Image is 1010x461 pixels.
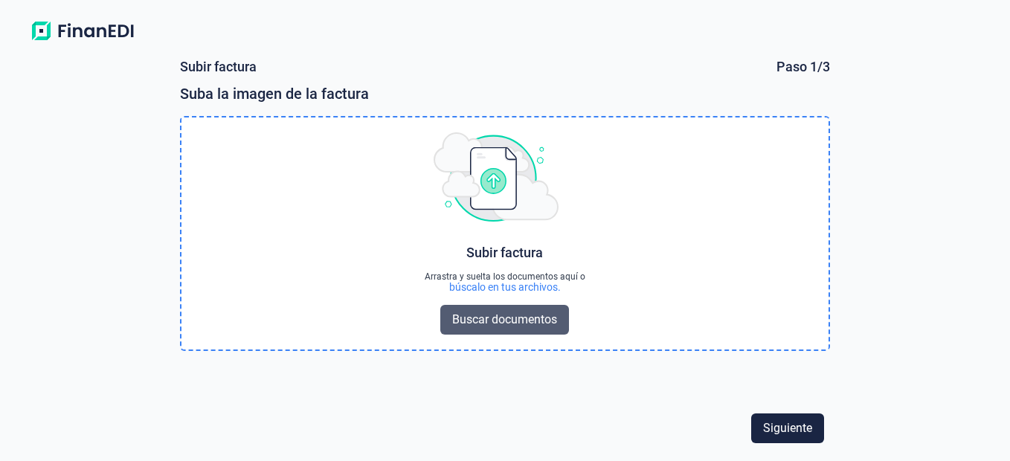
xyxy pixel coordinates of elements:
span: Buscar documentos [452,311,557,329]
button: Buscar documentos [440,305,569,335]
div: Subir factura [180,59,257,74]
div: Paso 1/3 [776,59,830,74]
button: Siguiente [751,413,824,443]
span: Siguiente [763,419,812,437]
div: Subir factura [466,245,543,260]
div: Suba la imagen de la factura [180,83,829,104]
div: búscalo en tus archivos. [425,281,585,293]
img: upload img [434,132,559,222]
div: Arrastra y suelta los documentos aquí o [425,272,585,281]
div: búscalo en tus archivos. [449,281,561,293]
img: Logo de aplicación [24,18,141,45]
